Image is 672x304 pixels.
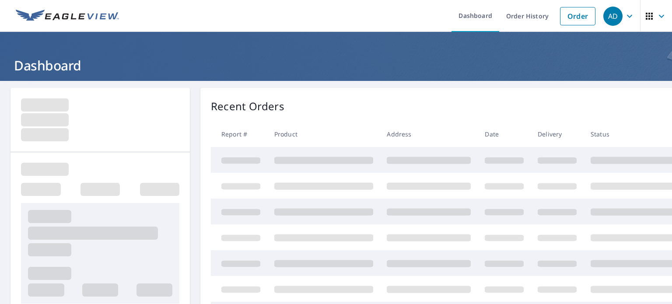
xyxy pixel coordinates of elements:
[267,121,380,147] th: Product
[16,10,119,23] img: EV Logo
[531,121,584,147] th: Delivery
[603,7,623,26] div: AD
[10,56,661,74] h1: Dashboard
[560,7,595,25] a: Order
[211,121,267,147] th: Report #
[478,121,531,147] th: Date
[211,98,284,114] p: Recent Orders
[380,121,478,147] th: Address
